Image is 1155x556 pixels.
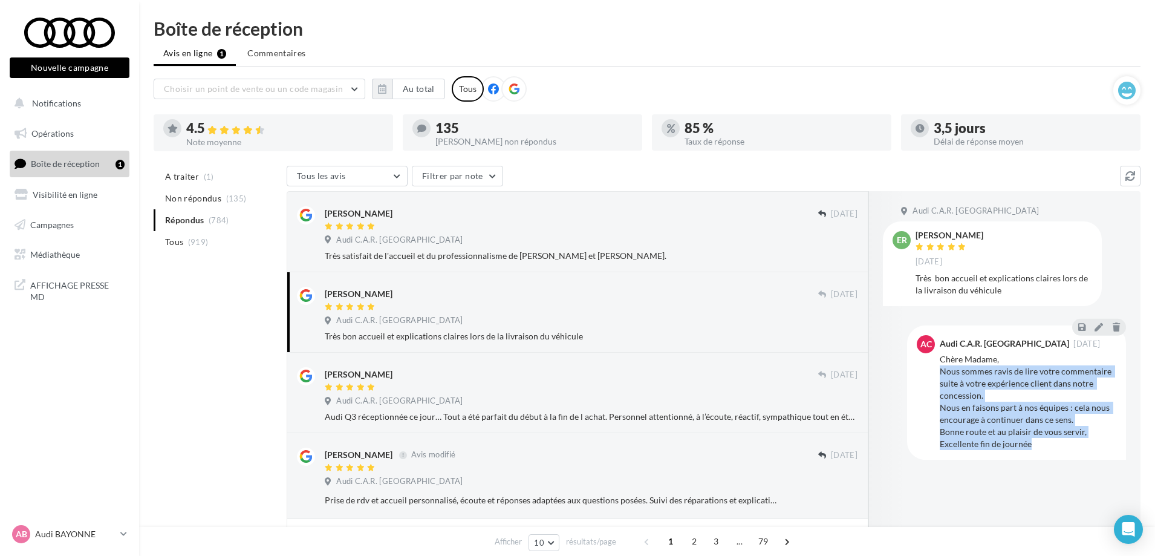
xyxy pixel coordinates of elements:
a: Campagnes [7,212,132,238]
span: Visibilité en ligne [33,189,97,200]
span: Audi C.A.R. [GEOGRAPHIC_DATA] [336,476,463,487]
div: Très bon accueil et explications claires lors de la livraison du véhicule [325,330,857,342]
a: AFFICHAGE PRESSE MD [7,272,132,308]
span: Campagnes [30,219,74,229]
button: Au total [372,79,445,99]
div: Très satisfait de l'accueil et du professionnalisme de [PERSON_NAME] et [PERSON_NAME]. [325,250,857,262]
span: Avis modifié [411,450,455,460]
span: 10 [534,538,544,548]
div: [PERSON_NAME] non répondus [435,137,633,146]
div: Open Intercom Messenger [1114,515,1143,544]
div: Chère Madame, Nous sommes ravis de lire votre commentaire suite à votre expérience client dans no... [940,353,1116,450]
span: AFFICHAGE PRESSE MD [30,277,125,303]
div: [PERSON_NAME] [325,208,392,220]
div: Tous [452,76,484,102]
span: Commentaires [247,47,305,59]
div: [PERSON_NAME] [916,231,983,240]
div: Prise de rdv et accueil personnalisé, écoute et réponses adaptées aux questions posées. Suivi des... [325,494,779,506]
div: Audi C.A.R. [GEOGRAPHIC_DATA] [940,339,1069,348]
span: 79 [753,532,773,551]
span: Audi C.A.R. [GEOGRAPHIC_DATA] [913,206,1039,217]
div: 1 [115,160,125,169]
span: Tous [165,236,183,248]
span: [DATE] [831,289,857,300]
div: [PERSON_NAME] [325,368,392,381]
span: (919) [188,237,209,247]
span: Médiathèque [30,249,80,260]
span: A traiter [165,171,199,183]
button: Notifications [7,91,127,116]
span: (1) [204,172,214,182]
button: 10 [529,534,559,551]
a: AB Audi BAYONNE [10,523,129,546]
span: Audi C.A.R. [GEOGRAPHIC_DATA] [336,235,463,246]
div: 85 % [685,122,882,135]
div: 3,5 jours [934,122,1131,135]
button: Filtrer par note [412,166,503,186]
button: Au total [392,79,445,99]
span: AB [16,528,27,540]
div: Boîte de réception [154,19,1140,38]
span: [DATE] [916,257,942,267]
p: Audi BAYONNE [35,528,115,540]
span: Tous les avis [297,171,346,181]
span: Non répondus [165,192,221,204]
span: [DATE] [831,209,857,220]
span: AC [920,338,932,350]
button: Choisir un point de vente ou un code magasin [154,79,365,99]
div: Audi Q3 réceptionnée ce jour… Tout a été parfait du début à la fin de l achat. Personnel attentio... [325,411,857,423]
span: Audi C.A.R. [GEOGRAPHIC_DATA] [336,396,463,407]
span: Boîte de réception [31,159,100,169]
div: [PERSON_NAME] [325,449,392,461]
div: 4.5 [186,122,383,136]
span: (135) [226,194,247,203]
div: Note moyenne [186,138,383,146]
div: [PERSON_NAME] [325,288,392,300]
span: [DATE] [831,370,857,381]
span: Audi C.A.R. [GEOGRAPHIC_DATA] [336,315,463,326]
span: 2 [685,532,704,551]
span: ... [730,532,749,551]
div: Taux de réponse [685,137,882,146]
span: résultats/page [566,536,616,548]
div: 135 [435,122,633,135]
span: ER [897,234,907,246]
a: Médiathèque [7,242,132,267]
span: Choisir un point de vente ou un code magasin [164,83,343,94]
span: Opérations [31,128,74,139]
a: Visibilité en ligne [7,182,132,208]
span: [DATE] [1073,340,1100,348]
span: 3 [706,532,726,551]
a: Boîte de réception1 [7,151,132,177]
span: Notifications [32,98,81,108]
span: [DATE] [831,450,857,461]
a: Opérations [7,121,132,146]
div: Délai de réponse moyen [934,137,1131,146]
span: 1 [661,532,680,551]
button: Tous les avis [287,166,408,186]
div: Très bon accueil et explications claires lors de la livraison du véhicule [916,272,1092,296]
span: Afficher [495,536,522,548]
button: Nouvelle campagne [10,57,129,78]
